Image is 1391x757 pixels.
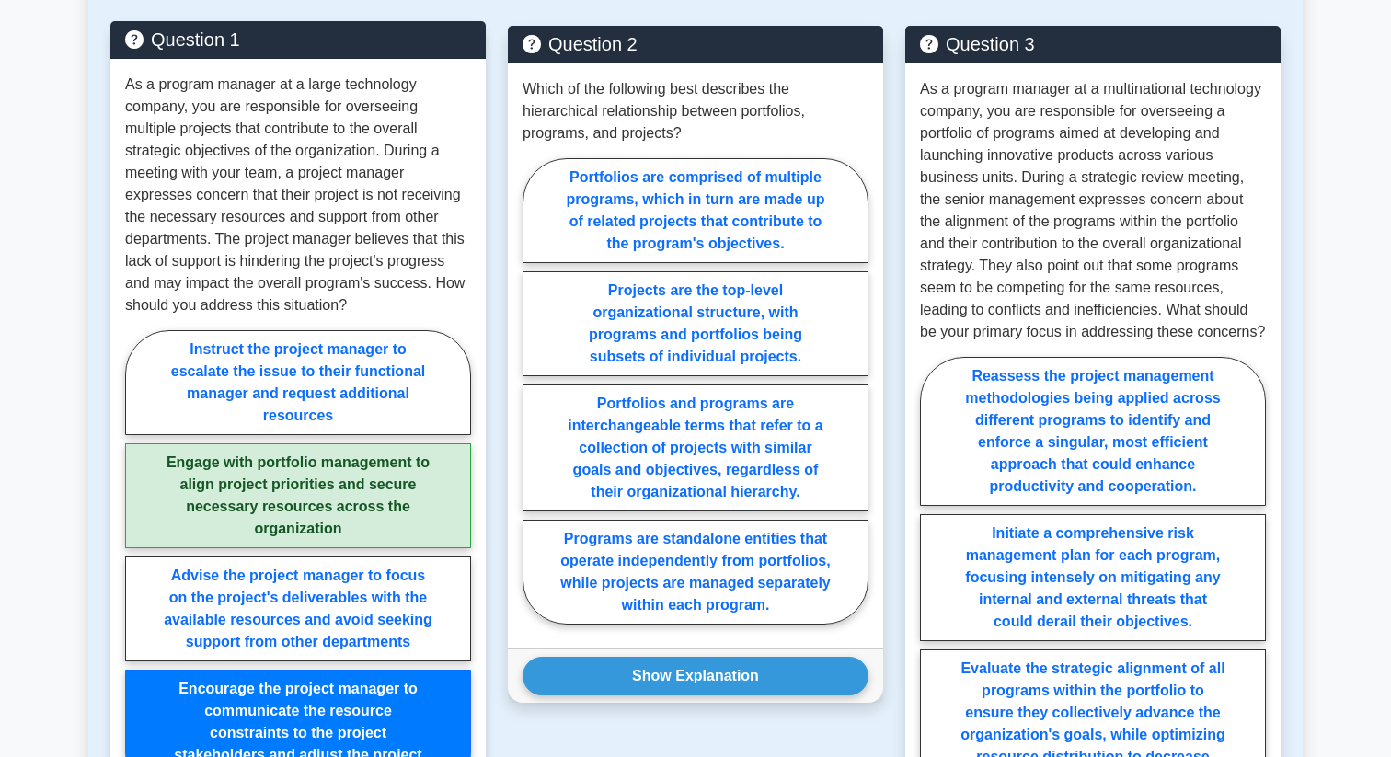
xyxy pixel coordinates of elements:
[523,78,868,144] p: Which of the following best describes the hierarchical relationship between portfolios, programs,...
[523,520,868,625] label: Programs are standalone entities that operate independently from portfolios, while projects are m...
[523,158,868,263] label: Portfolios are comprised of multiple programs, which in turn are made up of related projects that...
[523,271,868,376] label: Projects are the top-level organizational structure, with programs and portfolios being subsets o...
[523,33,868,55] h5: Question 2
[920,514,1266,641] label: Initiate a comprehensive risk management plan for each program, focusing intensely on mitigating ...
[920,33,1266,55] h5: Question 3
[125,74,471,316] p: As a program manager at a large technology company, you are responsible for overseeing multiple p...
[523,657,868,695] button: Show Explanation
[125,443,471,548] label: Engage with portfolio management to align project priorities and secure necessary resources acros...
[125,330,471,435] label: Instruct the project manager to escalate the issue to their functional manager and request additi...
[920,357,1266,506] label: Reassess the project management methodologies being applied across different programs to identify...
[523,384,868,511] label: Portfolios and programs are interchangeable terms that refer to a collection of projects with sim...
[920,78,1266,343] p: As a program manager at a multinational technology company, you are responsible for overseeing a ...
[125,556,471,661] label: Advise the project manager to focus on the project's deliverables with the available resources an...
[125,29,471,51] h5: Question 1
